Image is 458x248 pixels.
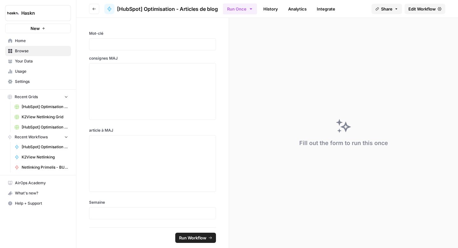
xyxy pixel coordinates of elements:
[284,4,310,14] a: Analytics
[15,69,68,74] span: Usage
[12,122,71,132] a: [HubSpot] Optimisation - Articles de blog
[15,180,68,186] span: AirOps Academy
[12,142,71,152] a: [HubSpot] Optimisation - Articles de blog + outils
[31,25,40,32] span: New
[12,112,71,122] a: K2View Netlinking Grid
[89,227,216,233] label: Cluster
[5,46,71,56] a: Browse
[12,152,71,162] a: K2View Netlinking
[117,5,218,13] span: [HubSpot] Optimisation - Articles de blog
[5,5,71,21] button: Workspace: Haskn
[179,235,206,241] span: Run Workflow
[5,132,71,142] button: Recent Workflows
[7,7,19,19] img: Haskn Logo
[22,114,68,120] span: K2View Netlinking Grid
[89,55,216,61] label: consignes MAJ
[22,104,68,110] span: [HubSpot] Optimisation - Articles de blog + outils
[15,38,68,44] span: Home
[5,178,71,188] a: AirOps Academy
[381,6,392,12] span: Share
[5,66,71,77] a: Usage
[104,4,218,14] a: [HubSpot] Optimisation - Articles de blog
[175,233,216,243] button: Run Workflow
[299,139,388,148] div: Fill out the form to run this once
[5,36,71,46] a: Home
[15,79,68,84] span: Settings
[15,201,68,206] span: Help + Support
[21,10,60,16] span: Haskn
[22,164,68,170] span: Netlinking Primelis - BU US
[15,94,38,100] span: Recent Grids
[15,48,68,54] span: Browse
[313,4,339,14] a: Integrate
[5,24,71,33] button: New
[89,128,216,133] label: article à MAJ
[405,4,445,14] a: Edit Workflow
[5,92,71,102] button: Recent Grids
[22,154,68,160] span: K2View Netlinking
[22,124,68,130] span: [HubSpot] Optimisation - Articles de blog
[89,200,216,205] label: Semaine
[5,56,71,66] a: Your Data
[12,162,71,172] a: Netlinking Primelis - BU US
[5,198,71,208] button: Help + Support
[5,188,71,198] button: What's new?
[5,77,71,87] a: Settings
[12,102,71,112] a: [HubSpot] Optimisation - Articles de blog + outils
[260,4,282,14] a: History
[408,6,436,12] span: Edit Workflow
[15,58,68,64] span: Your Data
[89,31,216,36] label: Mot-clé
[371,4,402,14] button: Share
[15,134,48,140] span: Recent Workflows
[223,4,257,14] button: Run Once
[22,144,68,150] span: [HubSpot] Optimisation - Articles de blog + outils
